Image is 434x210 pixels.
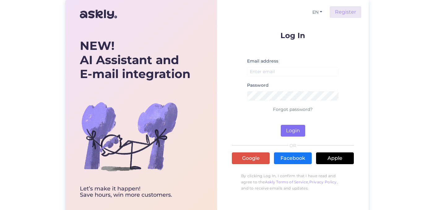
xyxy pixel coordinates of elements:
[247,58,278,64] label: Email address
[68,37,104,41] div: Keywords by Traffic
[24,37,55,41] div: Domain Overview
[10,10,15,15] img: logo_orange.svg
[232,32,354,39] p: Log In
[10,16,15,21] img: website_grey.svg
[232,152,270,164] a: Google
[309,180,337,184] a: Privacy Policy
[247,67,339,77] input: Enter email
[80,39,190,81] div: AI Assistant and E-mail integration
[16,16,68,21] div: Domain: [DOMAIN_NAME]
[310,8,325,17] button: EN
[316,152,354,164] a: Apple
[80,7,117,22] img: Askly
[232,170,354,195] p: By clicking Log In, I confirm that I have read and agree to the , , and to receive emails and upd...
[80,186,190,198] div: Let’s make it happen! Save hours, win more customers.
[17,10,30,15] div: v 4.0.24
[273,107,313,112] a: Forgot password?
[330,6,361,18] a: Register
[62,36,67,41] img: tab_keywords_by_traffic_grey.svg
[247,82,269,89] label: Password
[274,152,312,164] a: Facebook
[289,143,297,148] span: OR
[80,38,115,53] b: NEW!
[281,125,305,137] button: Login
[17,36,22,41] img: tab_domain_overview_orange.svg
[80,87,179,186] img: bg-askly
[265,180,308,184] a: Askly Terms of Service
